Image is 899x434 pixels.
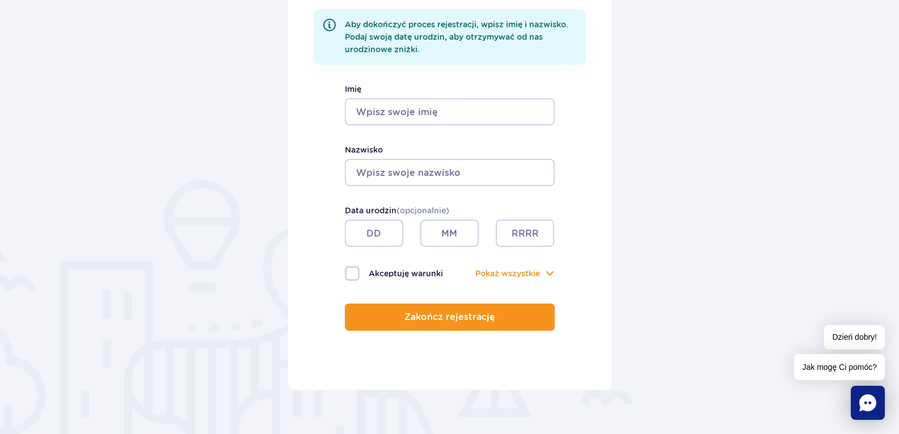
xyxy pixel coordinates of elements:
div: Chat [851,386,885,420]
input: Wpisz swoje imię [345,98,555,125]
label: Akceptuję warunki [345,266,450,281]
div: Aby dokończyć proces rejestracji, wpisz imię i nazwisko. Podaj swoją datę urodzin, aby otrzymywać... [314,9,586,65]
legend: Data urodzin [345,204,555,217]
label: Imię [345,83,555,95]
span: Jak mogę Ci pomóc? [794,354,885,380]
button: Zakończ rejestrację [345,304,555,331]
input: DD [345,220,403,247]
p: Zakończ rejestrację [404,312,495,322]
span: (opcjonalnie) [396,206,449,215]
button: Pokaż wszystkie [475,267,540,280]
label: Nazwisko [345,144,555,156]
span: Dzień dobry! [824,325,885,349]
input: MM [420,220,479,247]
input: Wpisz swoje nazwisko [345,159,555,186]
input: RRRR [496,220,554,247]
